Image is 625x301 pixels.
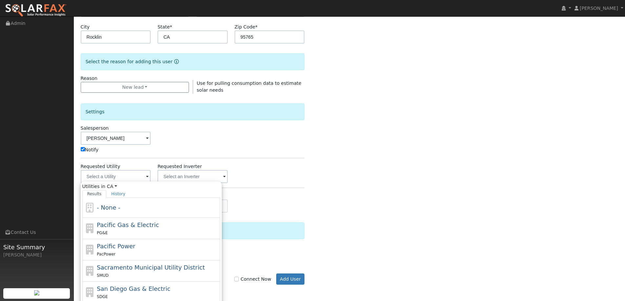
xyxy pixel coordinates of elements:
[81,170,151,183] input: Select a Utility
[81,103,305,120] div: Settings
[106,190,130,198] a: History
[81,24,90,30] label: City
[97,294,108,299] span: SDGE
[3,252,70,258] div: [PERSON_NAME]
[82,183,220,190] span: Utilities in
[81,82,189,93] button: New lead
[97,231,108,235] span: PG&E
[97,273,109,278] span: SMUD
[81,75,97,82] label: Reason
[276,273,305,285] button: Add User
[234,277,239,281] input: Connect Now
[81,132,151,145] input: Select a User
[97,243,135,250] span: Pacific Power
[97,285,170,292] span: San Diego Gas & Electric
[157,24,172,30] label: State
[107,183,117,190] a: CA
[3,243,70,252] span: Site Summary
[81,147,85,151] input: Notify
[157,170,228,183] input: Select an Inverter
[81,125,109,132] label: Salesperson
[170,24,172,29] span: Required
[97,264,205,271] span: Sacramento Municipal Utility District
[255,24,258,29] span: Required
[235,24,258,30] label: Zip Code
[82,190,107,198] a: Results
[157,163,202,170] label: Requested Inverter
[173,59,179,64] a: Reason for new user
[580,6,618,11] span: [PERSON_NAME]
[97,204,120,211] span: - None -
[81,53,305,70] div: Select the reason for adding this user
[81,163,120,170] label: Requested Utility
[81,146,99,153] label: Notify
[234,276,271,283] label: Connect Now
[5,4,67,17] img: SolarFax
[97,221,159,228] span: Pacific Gas & Electric
[197,81,302,93] span: Use for pulling consumption data to estimate solar needs
[97,252,115,256] span: PacPower
[34,290,39,295] img: retrieve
